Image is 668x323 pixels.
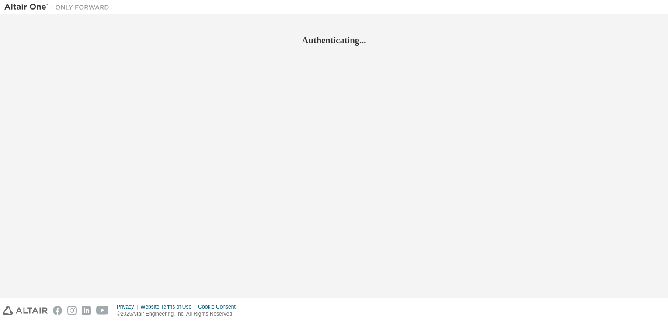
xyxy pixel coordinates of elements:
[117,303,140,310] div: Privacy
[3,306,48,315] img: altair_logo.svg
[67,306,77,315] img: instagram.svg
[4,35,664,46] h2: Authenticating...
[82,306,91,315] img: linkedin.svg
[53,306,62,315] img: facebook.svg
[140,303,198,310] div: Website Terms of Use
[198,303,240,310] div: Cookie Consent
[96,306,109,315] img: youtube.svg
[117,310,241,318] p: © 2025 Altair Engineering, Inc. All Rights Reserved.
[4,3,114,11] img: Altair One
